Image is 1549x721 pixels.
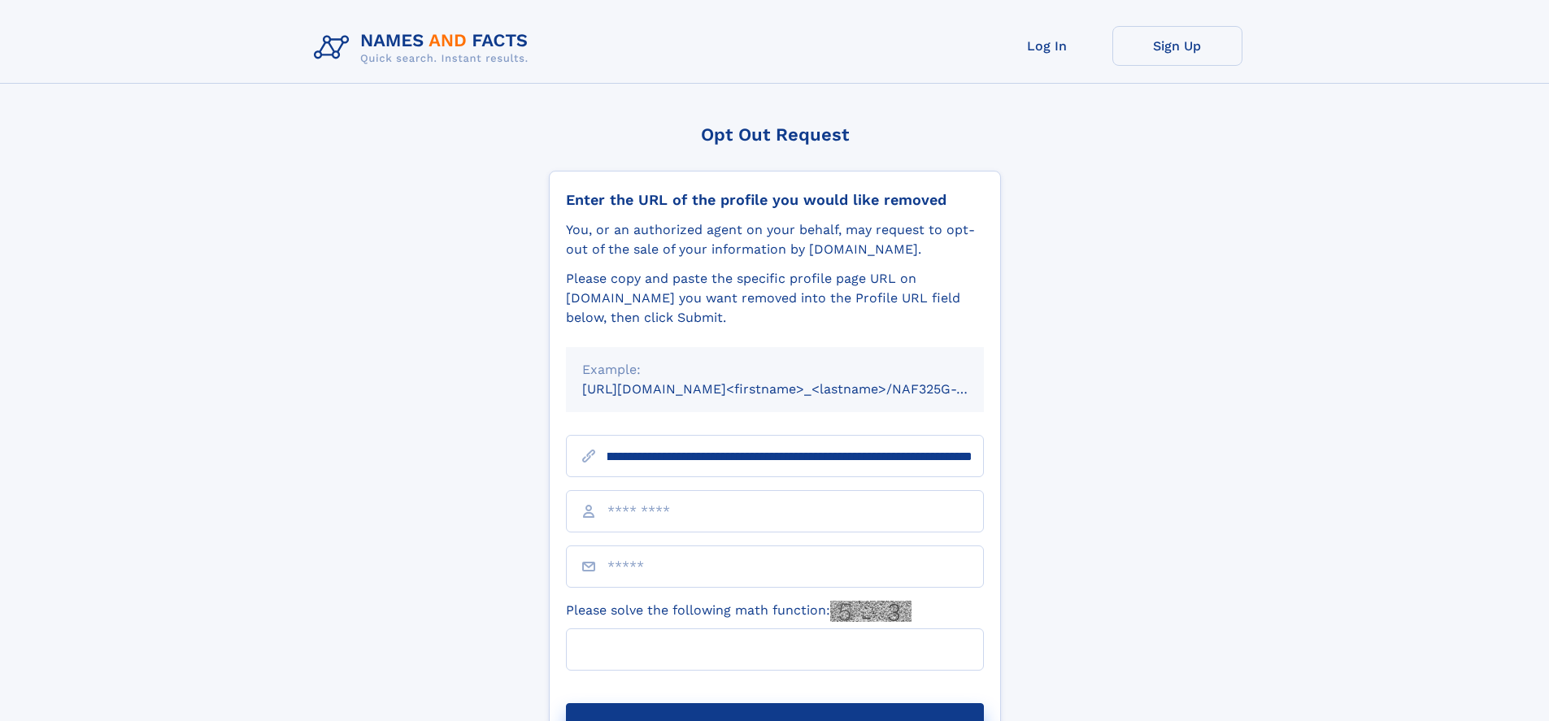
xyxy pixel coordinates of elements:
[582,360,968,380] div: Example:
[566,601,912,622] label: Please solve the following math function:
[566,191,984,209] div: Enter the URL of the profile you would like removed
[307,26,542,70] img: Logo Names and Facts
[1112,26,1242,66] a: Sign Up
[982,26,1112,66] a: Log In
[549,124,1001,145] div: Opt Out Request
[582,381,1015,397] small: [URL][DOMAIN_NAME]<firstname>_<lastname>/NAF325G-xxxxxxxx
[566,220,984,259] div: You, or an authorized agent on your behalf, may request to opt-out of the sale of your informatio...
[566,269,984,328] div: Please copy and paste the specific profile page URL on [DOMAIN_NAME] you want removed into the Pr...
